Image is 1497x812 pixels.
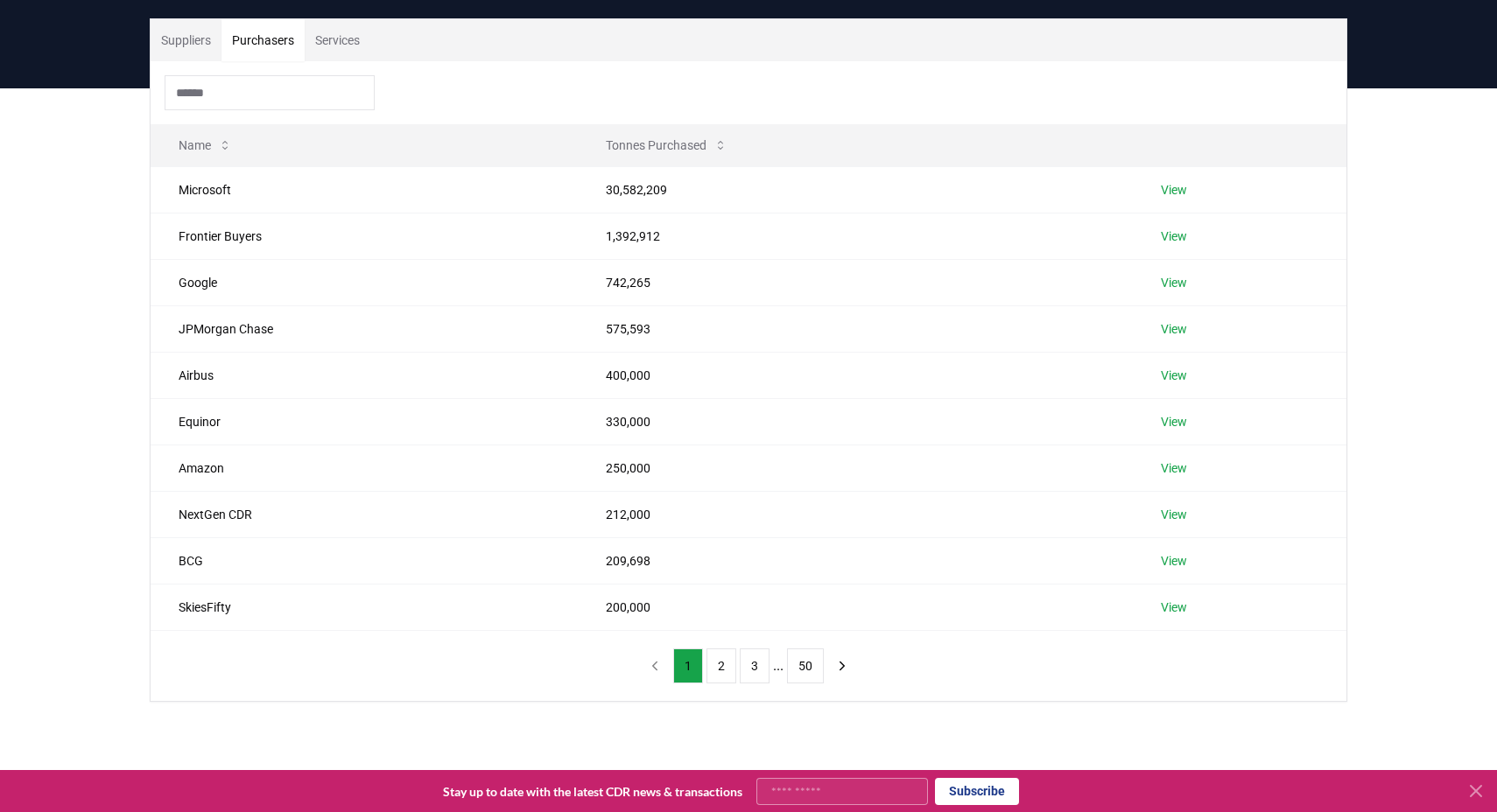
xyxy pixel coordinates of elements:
li: ... [773,655,784,676]
td: Frontier Buyers [151,213,578,259]
td: 250,000 [578,444,1134,491]
a: View [1161,552,1187,570]
a: View [1161,320,1187,338]
td: Google [151,259,578,305]
button: next page [827,648,857,683]
td: NextGen CDR [151,491,578,537]
td: BCG [151,537,578,584]
td: 209,698 [578,537,1134,584]
button: 2 [706,648,736,683]
td: 330,000 [578,398,1134,444]
td: Amazon [151,444,578,491]
a: View [1161,459,1187,477]
td: 575,593 [578,305,1134,352]
td: 212,000 [578,491,1134,537]
a: View [1161,227,1187,245]
td: 400,000 [578,352,1134,398]
td: 200,000 [578,584,1134,630]
button: Suppliers [151,19,221,61]
button: Services [305,19,370,61]
td: Airbus [151,352,578,398]
a: View [1161,506,1187,523]
a: View [1161,598,1187,616]
a: View [1161,367,1187,384]
td: Equinor [151,398,578,444]
button: Purchasers [221,19,305,61]
button: 1 [673,648,703,683]
button: 50 [787,648,824,683]
a: View [1161,274,1187,291]
td: SkiesFifty [151,584,578,630]
td: JPMorgan Chase [151,305,578,352]
button: 3 [740,648,770,683]
a: View [1161,181,1187,199]
td: 742,265 [578,259,1134,305]
td: Microsoft [151,166,578,213]
td: 30,582,209 [578,166,1134,213]
button: Name [165,128,246,163]
button: Tonnes Purchased [592,128,741,163]
a: View [1161,413,1187,430]
td: 1,392,912 [578,213,1134,259]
